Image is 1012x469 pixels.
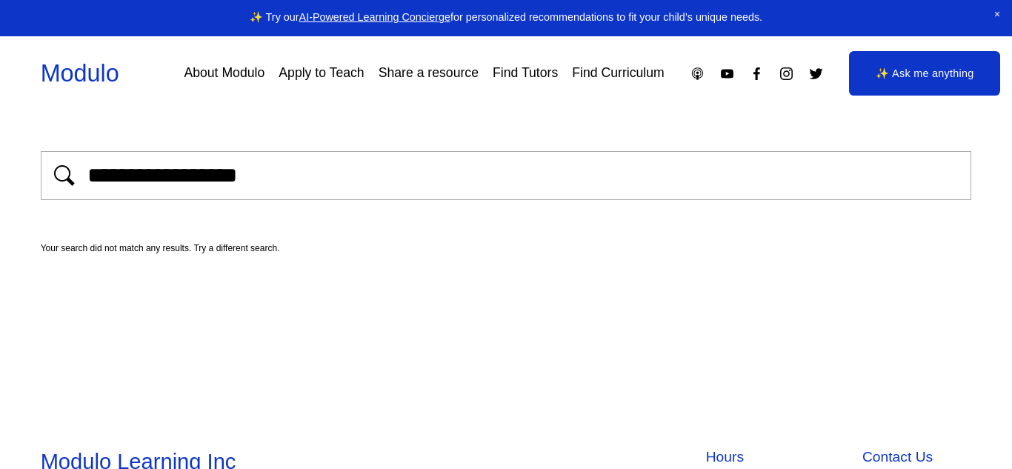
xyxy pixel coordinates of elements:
h4: Contact Us [862,448,971,468]
a: Find Tutors [493,61,558,87]
a: ✨ Ask me anything [849,51,1000,96]
a: Apple Podcasts [690,66,705,82]
a: Modulo [41,60,119,87]
div: Your search did not match any results. Try a different search. [41,237,972,261]
a: AI-Powered Learning Concierge [299,11,450,23]
a: YouTube [719,66,735,82]
a: Instagram [779,66,794,82]
h4: Hours [706,448,854,468]
a: Twitter [808,66,824,82]
a: Find Curriculum [572,61,664,87]
a: Share a resource [379,61,479,87]
a: Facebook [749,66,765,82]
a: About Modulo [184,61,264,87]
a: Apply to Teach [279,61,364,87]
